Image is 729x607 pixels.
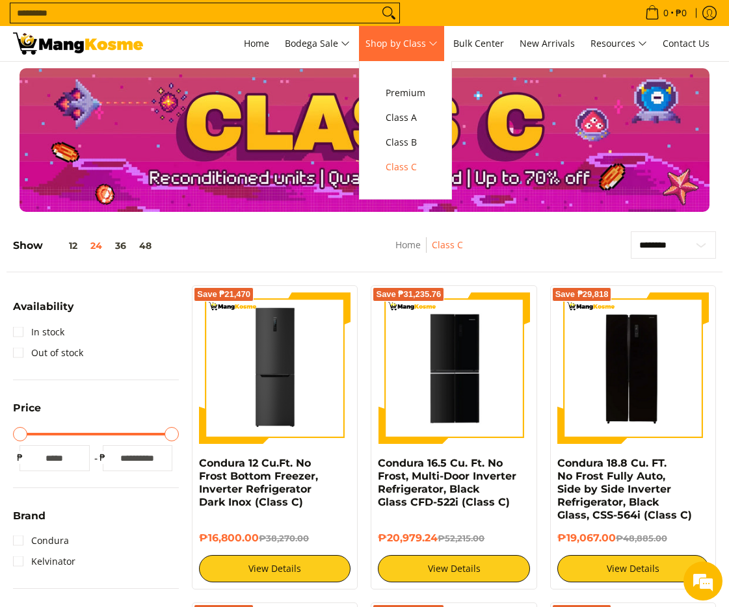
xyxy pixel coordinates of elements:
[584,26,654,61] a: Resources
[13,511,46,521] span: Brand
[656,26,716,61] a: Contact Us
[13,302,73,312] span: Availability
[13,322,64,342] a: In stock
[378,294,529,443] img: Condura 16.5 Cu. Ft. No Frost, Multi-Door Inverter Refrigerator, Black Glass CFD-522i (Class C)
[378,555,529,582] a: View Details
[674,8,689,18] span: ₱0
[661,8,670,18] span: 0
[616,533,667,543] del: ₱48,885.00
[43,240,84,251] button: 12
[13,239,158,252] h5: Show
[386,159,425,175] span: Class C
[590,36,647,52] span: Resources
[663,37,709,49] span: Contact Us
[379,81,432,105] a: Premium
[378,532,529,545] h6: ₱20,979.24
[13,302,73,322] summary: Open
[278,26,356,61] a: Bodega Sale
[96,451,109,464] span: ₱
[13,403,41,413] span: Price
[513,26,581,61] a: New Arrivals
[453,37,504,49] span: Bulk Center
[84,240,109,251] button: 24
[386,85,425,101] span: Premium
[13,530,69,551] a: Condura
[557,532,709,545] h6: ₱19,067.00
[133,240,158,251] button: 48
[13,551,75,572] a: Kelvinator
[557,555,709,582] a: View Details
[365,36,438,52] span: Shop by Class
[432,239,463,251] a: Class C
[13,511,46,531] summary: Open
[378,3,399,23] button: Search
[359,26,444,61] a: Shop by Class
[438,533,484,543] del: ₱52,215.00
[447,26,510,61] a: Bulk Center
[641,6,691,20] span: •
[379,130,432,155] a: Class B
[197,291,250,298] span: Save ₱21,470
[378,457,516,508] a: Condura 16.5 Cu. Ft. No Frost, Multi-Door Inverter Refrigerator, Black Glass CFD-522i (Class C)
[328,237,531,266] nav: Breadcrumbs
[13,451,26,464] span: ₱
[199,532,351,545] h6: ₱16,800.00
[156,26,716,61] nav: Main Menu
[386,110,425,126] span: Class A
[199,555,351,582] a: View Details
[520,37,575,49] span: New Arrivals
[13,403,41,423] summary: Open
[557,292,709,444] img: Condura 18.8 Cu. FT. No Frost Fully Auto, Side by Side Inverter Refrigerator, Black Glass, CSS-56...
[379,155,432,179] a: Class C
[199,292,351,444] img: condura-no-frost-inverter-bottom-freezer-refrigerator-9-cubic-feet-class-c-mang-kosme
[199,457,318,508] a: Condura 12 Cu.Ft. No Frost Bottom Freezer, Inverter Refrigerator Dark Inox (Class C)
[285,36,350,52] span: Bodega Sale
[557,457,692,521] a: Condura 18.8 Cu. FT. No Frost Fully Auto, Side by Side Inverter Refrigerator, Black Glass, CSS-56...
[395,239,421,251] a: Home
[379,105,432,130] a: Class A
[13,342,83,363] a: Out of stock
[555,291,609,298] span: Save ₱29,818
[244,37,269,49] span: Home
[237,26,276,61] a: Home
[376,291,441,298] span: Save ₱31,235.76
[13,32,143,55] img: Class C Home &amp; Business Appliances: Up to 70% Off l Mang Kosme
[109,240,133,251] button: 36
[259,533,309,543] del: ₱38,270.00
[386,135,425,151] span: Class B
